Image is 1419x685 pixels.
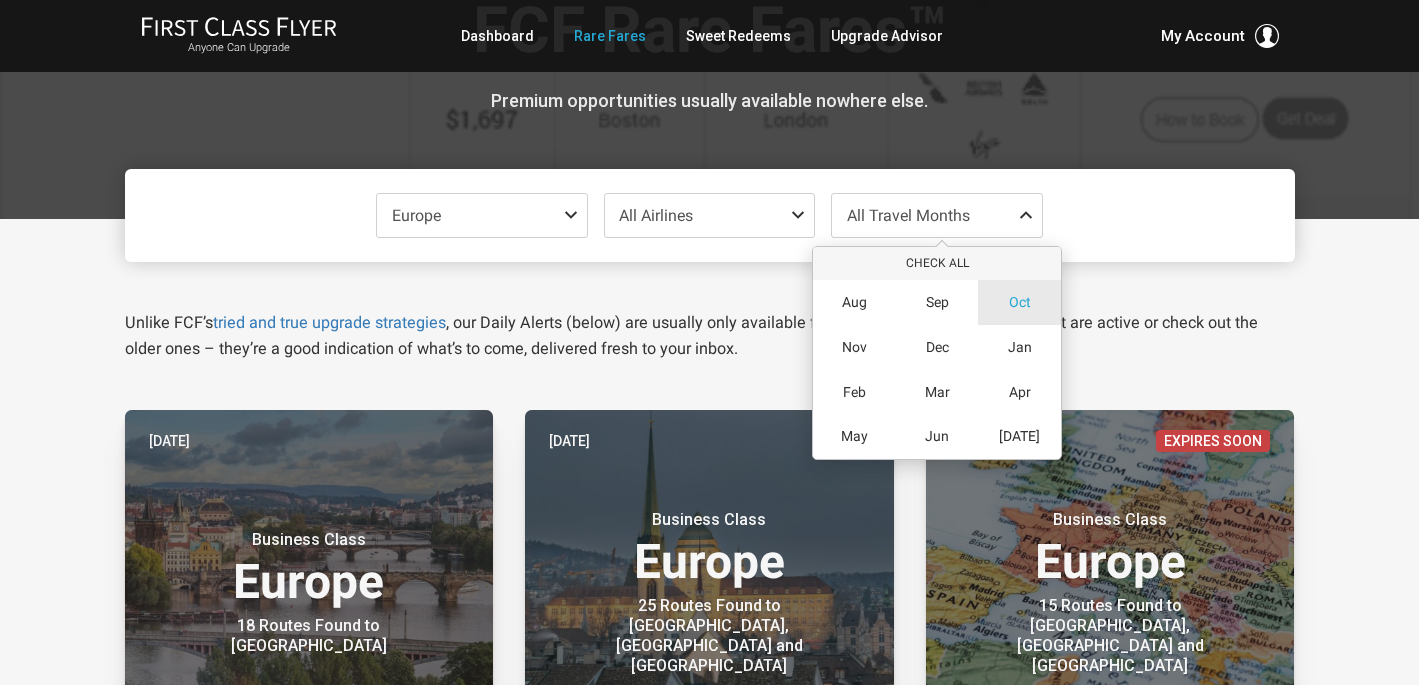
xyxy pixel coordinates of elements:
div: 15 Routes Found to [GEOGRAPHIC_DATA], [GEOGRAPHIC_DATA] and [GEOGRAPHIC_DATA] [985,596,1235,676]
a: tried and true upgrade strategies [213,313,446,332]
span: All Airlines [619,206,693,225]
span: Oct [1009,294,1031,311]
span: Dec [926,339,949,356]
a: Upgrade Advisor [831,18,943,54]
small: Business Class [184,530,434,550]
span: All Travel Months [847,206,970,225]
button: Check All [813,247,1061,280]
span: Jan [1008,339,1032,356]
p: Unlike FCF’s , our Daily Alerts (below) are usually only available for a short time. Jump on thos... [125,310,1295,362]
div: 25 Routes Found to [GEOGRAPHIC_DATA], [GEOGRAPHIC_DATA] and [GEOGRAPHIC_DATA] [584,596,834,676]
span: Apr [1009,384,1031,401]
span: Mar [925,384,950,401]
span: My Account [1161,24,1245,48]
a: Rare Fares [574,18,646,54]
span: Feb [843,384,866,401]
h3: Premium opportunities usually available nowhere else. [140,91,1280,111]
span: Expires Soon [1156,430,1270,452]
time: [DATE] [549,430,590,452]
span: [DATE] [999,428,1040,445]
span: Europe [392,206,441,225]
span: Jun [925,428,949,445]
h3: Europe [950,510,1271,586]
h3: Europe [549,510,870,586]
a: Dashboard [461,18,534,54]
h3: Europe [149,530,470,606]
a: First Class FlyerAnyone Can Upgrade [141,16,337,56]
img: First Class Flyer [141,16,337,37]
span: May [841,428,868,445]
small: Anyone Can Upgrade [141,41,337,55]
a: Sweet Redeems [686,18,791,54]
span: Sep [926,294,949,311]
span: Nov [842,339,867,356]
button: My Account [1161,24,1279,48]
small: Business Class [985,510,1235,530]
small: Business Class [584,510,834,530]
span: Aug [842,294,867,311]
time: [DATE] [149,430,190,452]
div: 18 Routes Found to [GEOGRAPHIC_DATA] [184,616,434,656]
